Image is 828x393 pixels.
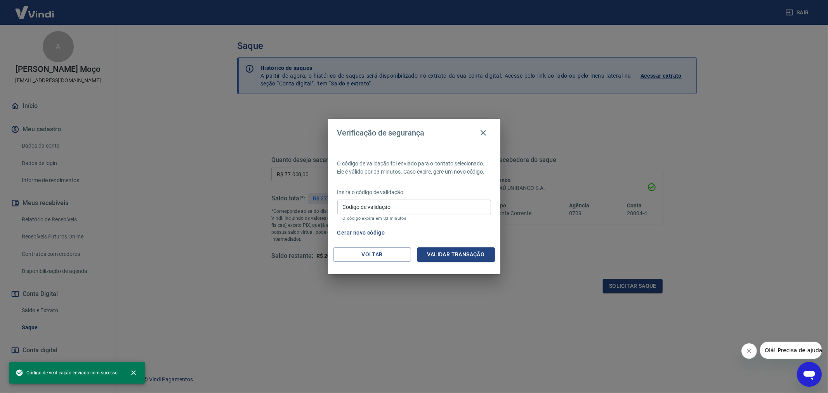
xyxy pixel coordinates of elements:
p: Insira o código de validação [337,188,491,196]
iframe: Mensagem da empresa [760,342,822,359]
iframe: Botão para abrir a janela de mensagens [797,362,822,387]
button: Validar transação [417,247,495,262]
span: Código de verificação enviado com sucesso. [16,369,119,377]
p: O código de validação foi enviado para o contato selecionado. Ele é válido por 03 minutos. Caso e... [337,160,491,176]
p: O código expira em 03 minutos. [343,216,486,221]
span: Olá! Precisa de ajuda? [5,5,65,12]
button: close [125,364,142,381]
button: Gerar novo código [334,226,388,240]
h4: Verificação de segurança [337,128,425,137]
iframe: Fechar mensagem [741,343,757,359]
button: Voltar [333,247,411,262]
